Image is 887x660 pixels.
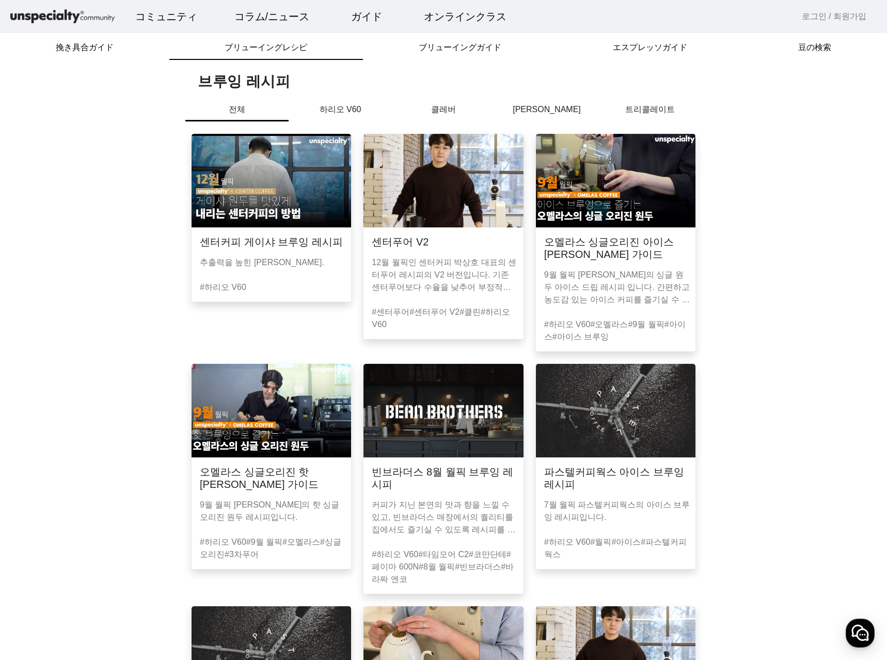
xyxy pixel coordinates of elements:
[544,320,686,341] a: #아이스
[225,550,259,559] a: #3차푸어
[590,538,611,546] a: #월픽
[372,308,409,316] a: #센터푸어
[289,103,392,116] p: 하리오 V60
[544,466,687,490] h3: 파스텔커피웍스 아이스 브루잉 레시피
[416,3,515,30] a: オンラインクラス
[200,236,343,248] h3: 센터커피 게이샤 브루잉 레시피
[495,103,598,116] p: [PERSON_NAME]
[372,256,519,294] p: 12월 월픽인 센터커피 박상호 대표의 센터푸어 레시피의 V2 버전입니다. 기존 센터푸어보다 수율을 낮추어 부정적인 맛이 억제되었습니다.
[798,43,831,52] span: 豆の検索
[372,550,418,559] a: #하리오 V60
[598,103,702,116] p: 트리콜레이트
[611,538,641,546] a: #아이스
[185,134,357,351] a: 센터커피 게이샤 브루잉 레시피추출력을 높힌 [PERSON_NAME].#하리오 V60
[343,3,390,30] a: ガイド
[357,134,529,351] a: 센터푸어 V212월 월픽인 센터커피 박상호 대표의 센터푸어 레시피의 V2 버전입니다. 기존 센터푸어보다 수율을 낮추어 부정적인 맛이 억제되었습니다.#센터푸어#센터푸어 V2#클...
[530,364,702,594] a: 파스텔커피웍스 아이스 브루잉 레시피7월 월픽 파스텔커피웍스의 아이스 브루잉 레시피입니다.#하리오 V60#월픽#아이스#파스텔커피웍스
[469,550,506,559] a: #코만단테
[198,72,702,91] h1: 브루잉 레시피
[372,466,515,490] h3: 빈브라더스 8월 월픽 브루잉 레시피
[460,308,481,316] a: #클린
[544,499,691,524] p: 7월 월픽 파스텔커피웍스의 아이스 브루잉 레시피입니다.
[226,3,318,30] a: コラム/ニュース
[419,43,501,52] span: ブリューイングガイド
[88,344,113,352] span: チャット
[282,538,320,546] a: #오멜라스
[544,538,591,546] a: #하리오 V60
[3,328,68,354] a: ホーム
[200,283,246,291] a: #하리오 V60
[544,236,687,260] h3: 오멜라스 싱글오리진 아이스 [PERSON_NAME] 가이드
[372,550,511,571] a: #페이마 600N
[225,43,307,52] span: ブリューイングレシピ
[246,538,282,546] a: #9월 월픽
[552,332,609,341] a: #아이스 브루잉
[409,308,460,316] a: #센터푸어 V2
[127,3,205,30] a: コミュニティ
[613,43,687,52] span: エスプレッソガイド
[185,364,357,594] a: 오멜라스 싱글오리진 핫 [PERSON_NAME] 가이드9월 월픽 [PERSON_NAME]의 핫 싱글오리진 원두 레시피입니다.#하리오 V60#9월 월픽#오멜라스#싱글오리진#3차푸어
[590,320,628,329] a: #오멜라스
[802,10,866,23] a: 로그인 / 회원가입
[8,8,117,26] img: logo
[56,43,114,52] span: 挽き具合ガイド
[133,328,198,354] a: 設定
[200,256,347,269] p: 추출력을 높힌 [PERSON_NAME].
[200,538,246,546] a: #하리오 V60
[372,499,519,536] p: 커피가 지닌 본연의 맛과 향을 느낄 수 있고, 빈브라더스 매장에서의 퀄리티를 집에서도 즐기실 수 있도록 레시피를 준비하였습니다.
[68,328,133,354] a: チャット
[200,538,341,559] a: #싱글오리진
[185,103,289,121] p: 전체
[200,499,347,524] p: 9월 월픽 [PERSON_NAME]의 핫 싱글오리진 원두 레시피입니다.
[544,269,691,306] p: 9월 월픽 [PERSON_NAME]의 싱글 원두 아이스 드립 레시피 입니다. 간편하고 농도감 있는 아이스 커피를 즐기실 수 있습니다.
[628,320,664,329] a: #9월 월픽
[530,134,702,351] a: 오멜라스 싱글오리진 아이스 [PERSON_NAME] 가이드9월 월픽 [PERSON_NAME]의 싱글 원두 아이스 드립 레시피 입니다. 간편하고 농도감 있는 아이스 커피를 즐기...
[419,562,455,571] a: #8월 월픽
[455,562,501,571] a: #빈브라더스
[544,320,591,329] a: #하리오 V60
[160,343,172,351] span: 設定
[372,236,429,248] h3: 센터푸어 V2
[418,550,469,559] a: #타임모어 C2
[372,308,510,329] a: #하리오 V60
[357,364,529,594] a: 빈브라더스 8월 월픽 브루잉 레시피커피가 지닌 본연의 맛과 향을 느낄 수 있고, 빈브라더스 매장에서의 퀄리티를 집에서도 즐기실 수 있도록 레시피를 준비하였습니다.#하리오 V6...
[200,466,343,490] h3: 오멜라스 싱글오리진 핫 [PERSON_NAME] 가이드
[392,103,495,116] p: 클레버
[26,343,45,351] span: ホーム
